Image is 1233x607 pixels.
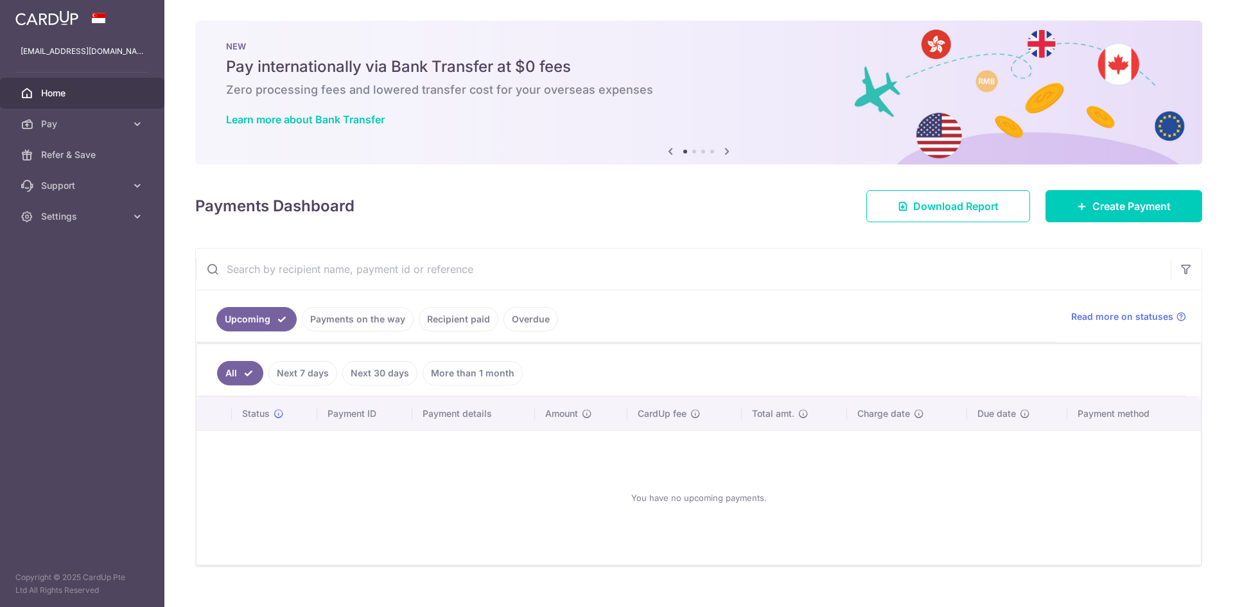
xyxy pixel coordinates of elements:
[41,148,126,161] span: Refer & Save
[41,210,126,223] span: Settings
[419,307,498,331] a: Recipient paid
[196,249,1171,290] input: Search by recipient name, payment id or reference
[866,190,1030,222] a: Download Report
[195,195,354,218] h4: Payments Dashboard
[1067,397,1201,430] th: Payment method
[545,407,578,420] span: Amount
[226,113,385,126] a: Learn more about Bank Transfer
[21,45,144,58] p: [EMAIL_ADDRESS][DOMAIN_NAME]
[412,397,536,430] th: Payment details
[423,361,523,385] a: More than 1 month
[857,407,910,420] span: Charge date
[226,41,1171,51] p: NEW
[317,397,412,430] th: Payment ID
[212,441,1185,554] div: You have no upcoming payments.
[752,407,794,420] span: Total amt.
[15,10,78,26] img: CardUp
[1092,198,1171,214] span: Create Payment
[503,307,558,331] a: Overdue
[217,361,263,385] a: All
[41,87,126,100] span: Home
[977,407,1016,420] span: Due date
[1071,310,1173,323] span: Read more on statuses
[342,361,417,385] a: Next 30 days
[226,57,1171,77] h5: Pay internationally via Bank Transfer at $0 fees
[638,407,686,420] span: CardUp fee
[226,82,1171,98] h6: Zero processing fees and lowered transfer cost for your overseas expenses
[302,307,414,331] a: Payments on the way
[1045,190,1202,222] a: Create Payment
[913,198,999,214] span: Download Report
[41,118,126,130] span: Pay
[268,361,337,385] a: Next 7 days
[41,179,126,192] span: Support
[1071,310,1186,323] a: Read more on statuses
[195,21,1202,164] img: Bank transfer banner
[242,407,270,420] span: Status
[216,307,297,331] a: Upcoming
